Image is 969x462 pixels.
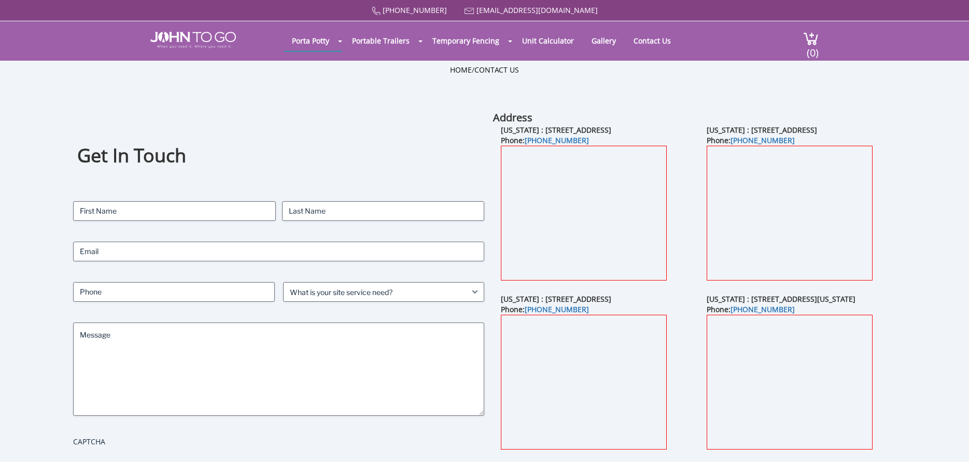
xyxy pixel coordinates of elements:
[731,135,795,145] a: [PHONE_NUMBER]
[474,65,519,75] a: Contact Us
[514,31,582,51] a: Unit Calculator
[803,32,819,46] img: cart a
[450,65,519,75] ul: /
[731,304,795,314] a: [PHONE_NUMBER]
[626,31,679,51] a: Contact Us
[707,135,795,145] b: Phone:
[707,304,795,314] b: Phone:
[425,31,507,51] a: Temporary Fencing
[465,8,474,15] img: Mail
[450,65,472,75] a: Home
[525,135,589,145] a: [PHONE_NUMBER]
[584,31,624,51] a: Gallery
[282,201,485,221] input: Last Name
[806,37,819,60] span: (0)
[344,31,417,51] a: Portable Trailers
[501,135,589,145] b: Phone:
[73,282,275,302] input: Phone
[501,294,611,304] b: [US_STATE] : [STREET_ADDRESS]
[707,294,855,304] b: [US_STATE] : [STREET_ADDRESS][US_STATE]
[383,5,447,15] a: [PHONE_NUMBER]
[493,110,532,124] b: Address
[501,304,589,314] b: Phone:
[372,7,381,16] img: Call
[73,437,484,447] label: CAPTCHA
[284,31,337,51] a: Porta Potty
[707,125,817,135] b: [US_STATE] : [STREET_ADDRESS]
[73,242,484,261] input: Email
[501,125,611,135] b: [US_STATE] : [STREET_ADDRESS]
[525,304,589,314] a: [PHONE_NUMBER]
[150,32,236,48] img: JOHN to go
[73,201,276,221] input: First Name
[476,5,598,15] a: [EMAIL_ADDRESS][DOMAIN_NAME]
[77,143,480,169] h1: Get In Touch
